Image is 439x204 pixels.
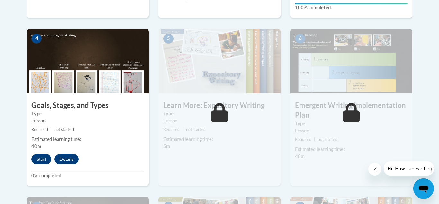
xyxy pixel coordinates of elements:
[54,154,79,164] button: Details
[163,143,170,149] span: 5m
[295,153,305,159] span: 40m
[295,137,311,142] span: Required
[295,146,408,153] div: Estimated learning time:
[314,137,315,142] span: |
[31,154,51,164] button: Start
[31,143,41,149] span: 40m
[186,127,206,132] span: not started
[31,117,144,124] div: Lesson
[54,127,74,132] span: not started
[295,127,408,134] div: Lesson
[158,101,281,111] h3: Learn More: Expository Writing
[182,127,184,132] span: |
[163,110,276,117] label: Type
[163,34,174,44] span: 5
[384,161,434,176] iframe: Message from company
[295,120,408,127] label: Type
[4,5,52,10] span: Hi. How can we help?
[31,172,144,179] label: 0% completed
[163,136,276,143] div: Estimated learning time:
[295,34,305,44] span: 6
[163,127,180,132] span: Required
[31,34,42,44] span: 4
[31,110,144,117] label: Type
[31,127,48,132] span: Required
[290,101,412,121] h3: Emergent Writing Implementation Plan
[295,3,408,4] div: Your progress
[27,101,149,111] h3: Goals, Stages, and Types
[50,127,52,132] span: |
[413,178,434,199] iframe: Button to launch messaging window
[163,117,276,124] div: Lesson
[27,29,149,93] img: Course Image
[31,136,144,143] div: Estimated learning time:
[368,163,381,176] iframe: Close message
[295,4,408,11] label: 100% completed
[318,137,337,142] span: not started
[290,29,412,93] img: Course Image
[158,29,281,93] img: Course Image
